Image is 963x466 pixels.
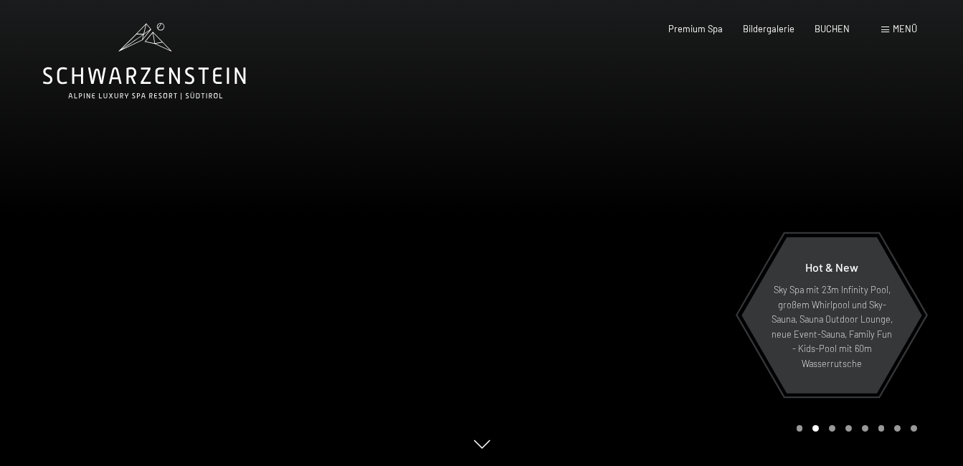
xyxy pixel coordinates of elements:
[741,237,923,394] a: Hot & New Sky Spa mit 23m Infinity Pool, großem Whirlpool und Sky-Sauna, Sauna Outdoor Lounge, ne...
[894,425,901,432] div: Carousel Page 7
[743,23,794,34] a: Bildergalerie
[769,282,894,371] p: Sky Spa mit 23m Infinity Pool, großem Whirlpool und Sky-Sauna, Sauna Outdoor Lounge, neue Event-S...
[829,425,835,432] div: Carousel Page 3
[792,425,917,432] div: Carousel Pagination
[805,260,858,274] span: Hot & New
[812,425,819,432] div: Carousel Page 2 (Current Slide)
[815,23,850,34] a: BUCHEN
[911,425,917,432] div: Carousel Page 8
[862,425,868,432] div: Carousel Page 5
[893,23,917,34] span: Menü
[668,23,723,34] a: Premium Spa
[845,425,852,432] div: Carousel Page 4
[878,425,885,432] div: Carousel Page 6
[797,425,803,432] div: Carousel Page 1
